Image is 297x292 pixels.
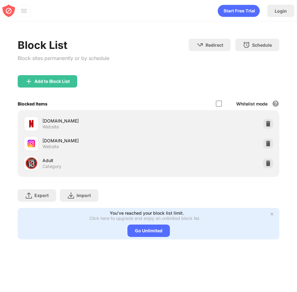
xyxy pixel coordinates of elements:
[34,193,49,198] div: Export
[42,164,61,169] div: Category
[18,101,47,106] div: Blocked Items
[42,118,148,124] div: [DOMAIN_NAME]
[28,140,35,147] img: favicons
[28,120,35,127] img: favicons
[77,193,91,198] div: Import
[25,157,38,170] div: 🔞
[206,42,223,48] div: Redirect
[218,5,260,17] div: animation
[2,5,15,17] img: blocksite-icon-red.svg
[18,39,109,51] div: Block List
[89,216,201,221] div: Click here to upgrade and enjoy an unlimited block list.
[269,212,274,217] img: x-button.svg
[236,101,268,106] div: Whitelist mode
[42,144,59,149] div: Website
[252,42,272,48] div: Schedule
[42,124,59,130] div: Website
[110,210,184,216] div: You’ve reached your block list limit.
[34,79,70,84] div: Add to Block List
[127,225,170,237] div: Go Unlimited
[42,157,148,164] div: Adult
[42,137,148,144] div: [DOMAIN_NAME]
[275,8,287,14] div: Login
[18,54,109,63] div: Block sites permanently or by schedule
